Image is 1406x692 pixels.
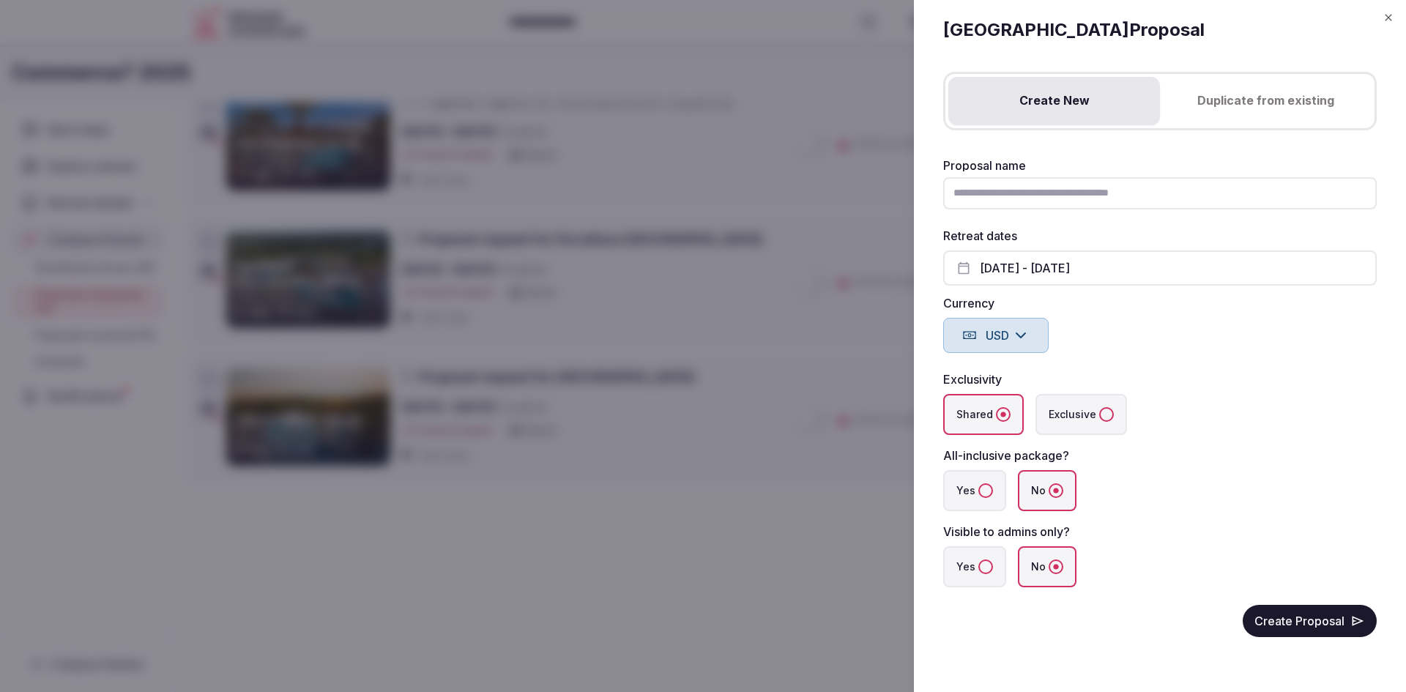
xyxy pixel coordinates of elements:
label: Yes [943,546,1006,587]
button: Create New [948,77,1160,125]
label: Retreat dates [943,228,1017,243]
label: No [1018,470,1076,511]
label: Proposal name [943,160,1377,171]
button: Shared [996,407,1011,422]
button: [DATE] - [DATE] [943,250,1377,286]
button: Yes [978,483,993,498]
label: Shared [943,394,1024,435]
button: Yes [978,559,993,574]
button: Exclusive [1099,407,1114,422]
label: Visible to admins only? [943,524,1070,539]
button: No [1049,559,1063,574]
button: No [1049,483,1063,498]
button: USD [943,318,1049,353]
label: Currency [943,297,1377,309]
button: Create Proposal [1243,605,1377,637]
h2: [GEOGRAPHIC_DATA] Proposal [943,18,1377,42]
label: All-inclusive package? [943,448,1069,463]
button: Duplicate from existing [1160,77,1372,125]
label: No [1018,546,1076,587]
label: Exclusivity [943,372,1002,387]
label: Exclusive [1035,394,1127,435]
label: Yes [943,470,1006,511]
